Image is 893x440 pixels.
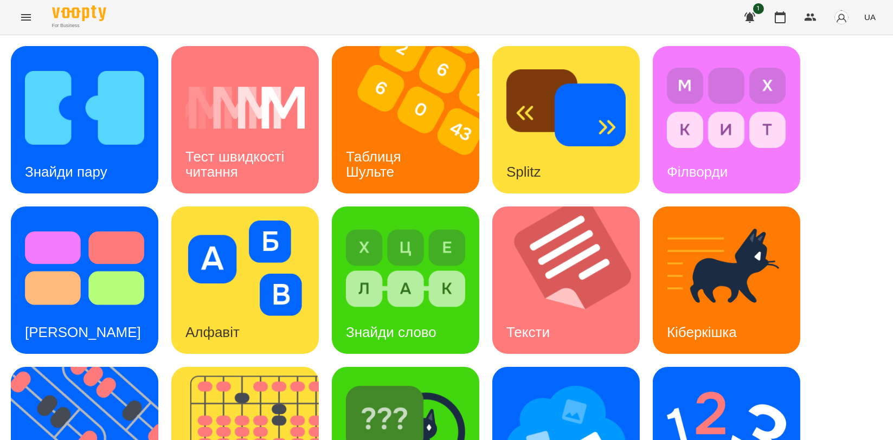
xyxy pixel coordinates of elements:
button: Menu [13,4,39,30]
img: Алфавіт [185,221,305,316]
a: ФілвордиФілворди [653,46,800,193]
button: UA [860,7,880,27]
a: Тест швидкості читанняТест швидкості читання [171,46,319,193]
img: Кіберкішка [667,221,786,316]
a: SplitzSplitz [492,46,640,193]
a: ТекстиТексти [492,206,640,354]
span: 1 [753,3,764,14]
h3: Алфавіт [185,324,240,340]
img: Тест швидкості читання [185,60,305,156]
img: Знайди пару [25,60,144,156]
h3: [PERSON_NAME] [25,324,141,340]
img: Філворди [667,60,786,156]
a: Тест Струпа[PERSON_NAME] [11,206,158,354]
h3: Тексти [506,324,550,340]
h3: Знайди слово [346,324,436,340]
span: For Business [52,22,106,29]
h3: Таблиця Шульте [346,148,405,179]
img: Тест Струпа [25,221,144,316]
h3: Splitz [506,164,541,180]
h3: Знайди пару [25,164,107,180]
img: avatar_s.png [834,10,849,25]
a: КіберкішкаКіберкішка [653,206,800,354]
img: Splitz [506,60,626,156]
img: Тексти [492,206,653,354]
a: АлфавітАлфавіт [171,206,319,354]
span: UA [864,11,876,23]
h3: Тест швидкості читання [185,148,288,179]
h3: Кіберкішка [667,324,737,340]
a: Знайди паруЗнайди пару [11,46,158,193]
a: Таблиця ШультеТаблиця Шульте [332,46,479,193]
h3: Філворди [667,164,728,180]
img: Знайди слово [346,221,465,316]
a: Знайди словоЗнайди слово [332,206,479,354]
img: Voopty Logo [52,5,106,21]
img: Таблиця Шульте [332,46,493,193]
